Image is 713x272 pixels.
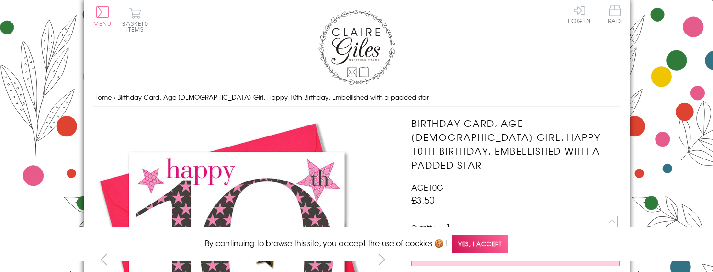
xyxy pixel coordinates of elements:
span: › [113,92,115,102]
span: Birthday Card, Age [DEMOGRAPHIC_DATA] Girl, Happy 10th Birthday, Embellished with a padded star [117,92,429,102]
button: next [371,249,392,270]
span: Yes, I accept [452,235,508,253]
span: £3.50 [411,193,435,206]
span: AGE10G [411,181,443,193]
span: Trade [605,5,625,23]
label: Quantity [411,223,434,231]
span: 0 items [126,19,148,34]
span: Menu [93,19,112,28]
a: Home [93,92,112,102]
h1: Birthday Card, Age [DEMOGRAPHIC_DATA] Girl, Happy 10th Birthday, Embellished with a padded star [411,116,620,171]
nav: breadcrumbs [93,88,620,107]
button: prev [93,249,115,270]
button: Basket0 items [122,8,148,32]
a: Trade [605,5,625,25]
button: Menu [93,6,112,26]
a: Log In [568,5,591,23]
img: Claire Giles Greetings Cards [318,10,395,85]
